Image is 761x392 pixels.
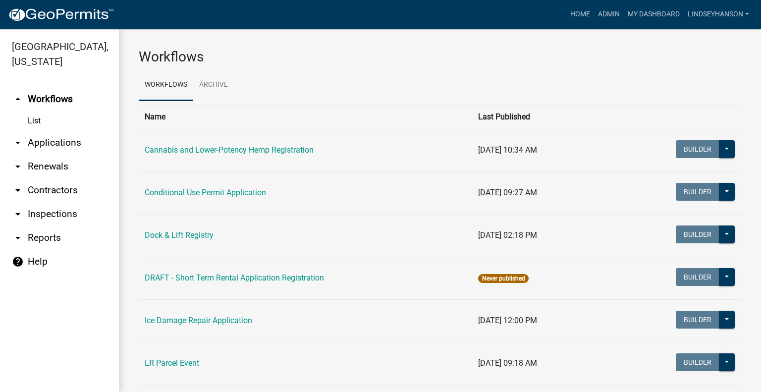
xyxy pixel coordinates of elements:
[676,353,719,371] button: Builder
[472,105,642,129] th: Last Published
[12,161,24,172] i: arrow_drop_down
[624,5,684,24] a: My Dashboard
[478,316,537,325] span: [DATE] 12:00 PM
[478,274,528,283] span: Never published
[139,49,741,65] h3: Workflows
[145,188,266,197] a: Conditional Use Permit Application
[478,230,537,240] span: [DATE] 02:18 PM
[676,183,719,201] button: Builder
[12,184,24,196] i: arrow_drop_down
[566,5,594,24] a: Home
[478,358,537,368] span: [DATE] 09:18 AM
[12,93,24,105] i: arrow_drop_up
[145,230,214,240] a: Dock & Lift Registry
[145,358,199,368] a: LR Parcel Event
[139,105,472,129] th: Name
[676,268,719,286] button: Builder
[676,140,719,158] button: Builder
[676,311,719,329] button: Builder
[676,225,719,243] button: Builder
[145,316,252,325] a: Ice Damage Repair Application
[684,5,753,24] a: Lindseyhanson
[12,137,24,149] i: arrow_drop_down
[139,69,193,101] a: Workflows
[478,145,537,155] span: [DATE] 10:34 AM
[145,145,314,155] a: Cannabis and Lower-Potency Hemp Registration
[594,5,624,24] a: Admin
[145,273,324,282] a: DRAFT - Short Term Rental Application Registration
[12,256,24,268] i: help
[478,188,537,197] span: [DATE] 09:27 AM
[12,232,24,244] i: arrow_drop_down
[193,69,234,101] a: Archive
[12,208,24,220] i: arrow_drop_down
